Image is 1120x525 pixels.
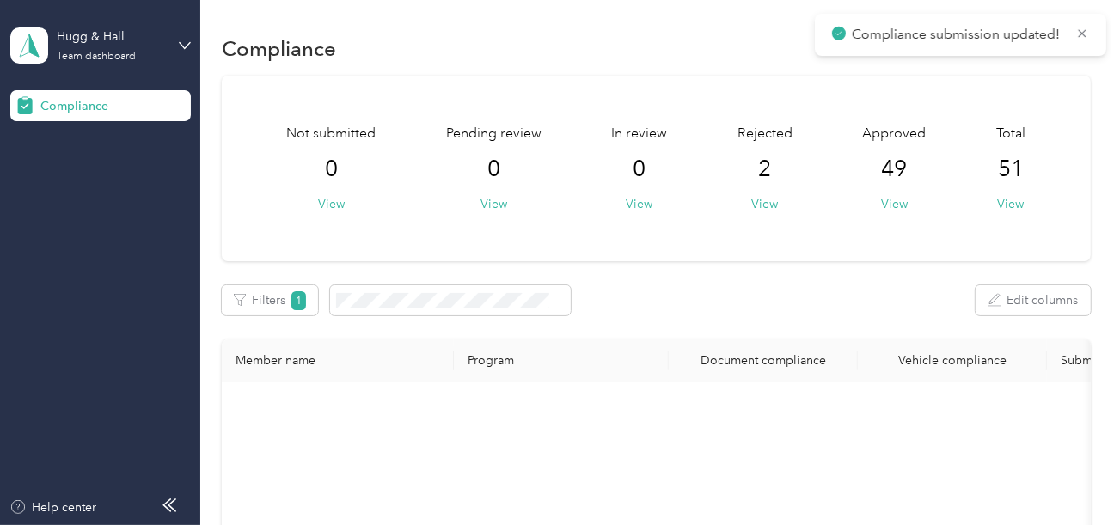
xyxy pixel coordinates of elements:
span: In review [611,124,667,144]
button: Filters1 [222,285,319,315]
span: Total [996,124,1025,144]
span: 0 [487,156,500,183]
span: 51 [998,156,1024,183]
button: View [881,195,908,213]
button: View [626,195,652,213]
p: Compliance submission updated! [852,24,1062,46]
button: View [480,195,507,213]
button: View [997,195,1024,213]
div: Hugg & Hall [57,27,164,46]
button: Help center [9,498,97,516]
span: Not submitted [286,124,376,144]
span: 1 [291,291,307,310]
span: Rejected [737,124,793,144]
button: Edit columns [976,285,1091,315]
span: 0 [325,156,338,183]
span: Compliance [40,97,108,115]
th: Member name [222,339,454,382]
h1: Compliance [222,40,336,58]
button: View [751,195,778,213]
span: Pending review [446,124,542,144]
div: Vehicle compliance [872,353,1033,368]
span: 49 [881,156,907,183]
div: Team dashboard [57,52,136,62]
span: 0 [633,156,646,183]
span: 2 [758,156,771,183]
button: View [318,195,345,213]
iframe: Everlance-gr Chat Button Frame [1024,429,1120,525]
th: Program [454,339,669,382]
div: Document compliance [682,353,844,368]
span: Approved [862,124,926,144]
